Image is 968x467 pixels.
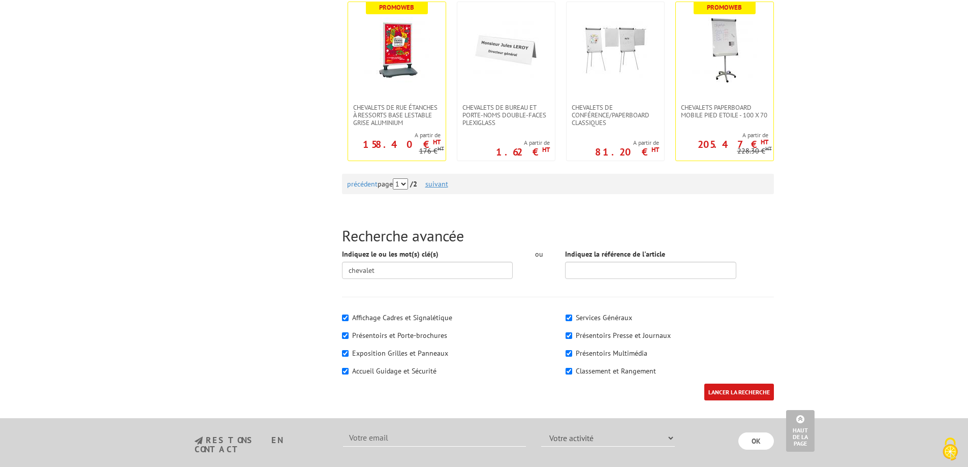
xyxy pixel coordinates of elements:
[352,366,436,376] label: Accueil Guidage et Sécurité
[566,350,572,357] input: Présentoirs Multimédia
[938,437,963,462] img: Cookies (fenêtre modale)
[496,139,550,147] span: A partir de
[352,349,448,358] label: Exposition Grilles et Panneaux
[342,227,774,244] h2: Recherche avancée
[595,139,659,147] span: A partir de
[353,104,441,127] span: Chevalets de rue étanches à ressorts base lestable Grise Aluminium
[462,104,550,127] span: Chevalets de bureau et porte-noms double-faces plexiglass
[438,145,444,152] sup: HT
[576,313,632,322] label: Services Généraux
[342,249,439,259] label: Indiquez le ou les mot(s) clé(s)
[698,141,768,147] p: 205.47 €
[692,17,758,83] img: Chevalets Paperboard Mobile Pied Etoile - 100 x 70
[707,3,742,12] b: Promoweb
[576,349,647,358] label: Présentoirs Multimédia
[765,145,772,152] sup: HT
[433,138,441,146] sup: HT
[576,366,656,376] label: Classement et Rangement
[567,104,664,127] a: Chevalets de conférence/Paperboard Classiques
[528,249,550,259] div: ou
[352,331,447,340] label: Présentoirs et Porte-brochures
[343,429,526,447] input: Votre email
[761,138,768,146] sup: HT
[348,131,441,139] span: A partir de
[457,104,555,127] a: Chevalets de bureau et porte-noms double-faces plexiglass
[737,147,772,155] p: 228.30 €
[496,149,550,155] p: 1.62 €
[413,179,417,189] span: 2
[342,315,349,321] input: Affichage Cadres et Signalétique
[347,179,378,189] a: précédent
[576,331,671,340] label: Présentoirs Presse et Journaux
[379,3,414,12] b: Promoweb
[425,179,448,189] a: suivant
[195,437,203,445] img: newsletter.jpg
[651,145,659,154] sup: HT
[566,332,572,339] input: Présentoirs Presse et Journaux
[595,149,659,155] p: 81.20 €
[348,104,446,127] a: Chevalets de rue étanches à ressorts base lestable Grise Aluminium
[676,131,768,139] span: A partir de
[542,145,550,154] sup: HT
[342,332,349,339] input: Présentoirs et Porte-brochures
[342,368,349,375] input: Accueil Guidage et Sécurité
[566,315,572,321] input: Services Généraux
[566,368,572,375] input: Classement et Rangement
[352,313,452,322] label: Affichage Cadres et Signalétique
[786,410,815,452] a: Haut de la page
[572,104,659,127] span: Chevalets de conférence/Paperboard Classiques
[419,147,444,155] p: 176 €
[364,17,430,83] img: Chevalets de rue étanches à ressorts base lestable Grise Aluminium
[932,432,968,467] button: Cookies (fenêtre modale)
[195,436,328,454] h3: restons en contact
[342,350,349,357] input: Exposition Grilles et Panneaux
[347,174,769,194] div: page
[738,432,774,450] input: OK
[704,384,774,400] input: LANCER LA RECHERCHE
[363,141,441,147] p: 158.40 €
[582,17,648,83] img: Chevalets de conférence/Paperboard Classiques
[681,104,768,119] span: Chevalets Paperboard Mobile Pied Etoile - 100 x 70
[565,249,665,259] label: Indiquez la référence de l'article
[676,104,773,119] a: Chevalets Paperboard Mobile Pied Etoile - 100 x 70
[410,179,423,189] strong: /
[473,17,539,83] img: Chevalets de bureau et porte-noms double-faces plexiglass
